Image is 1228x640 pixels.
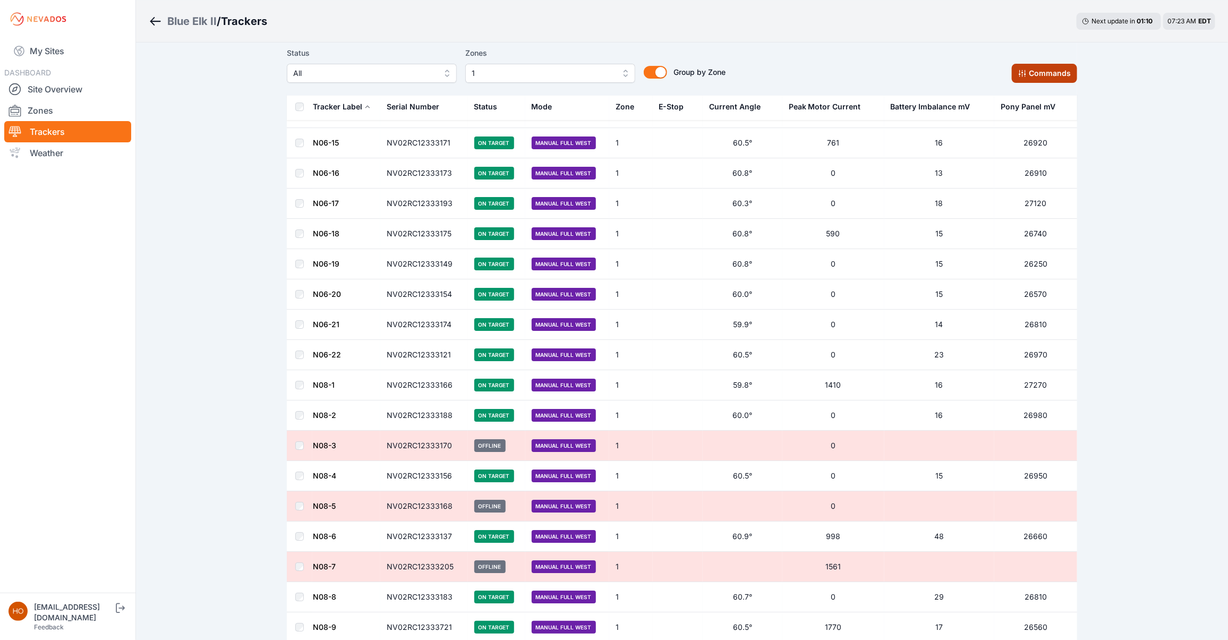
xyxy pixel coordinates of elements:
td: 26950 [994,461,1077,491]
span: Manual Full West [532,167,596,180]
td: 26970 [994,340,1077,370]
button: Peak Motor Current [789,94,869,120]
span: Manual Full West [532,591,596,603]
td: 13 [884,158,994,189]
td: 1 [609,189,653,219]
td: 1 [609,400,653,431]
span: On Target [474,591,514,603]
a: N08-8 [313,592,336,601]
td: NV02RC12333174 [380,310,468,340]
span: On Target [474,470,514,482]
span: Manual Full West [532,500,596,513]
td: 15 [884,279,994,310]
span: Manual Full West [532,409,596,422]
div: Blue Elk II [167,14,217,29]
span: Manual Full West [532,470,596,482]
td: 60.3° [703,189,782,219]
span: On Target [474,318,514,331]
td: 60.5° [703,128,782,158]
a: N08-7 [313,562,336,571]
td: 16 [884,370,994,400]
td: 27270 [994,370,1077,400]
td: NV02RC12333175 [380,219,468,249]
button: Status [474,94,506,120]
td: 0 [782,461,884,491]
td: 0 [782,279,884,310]
td: 1561 [782,552,884,582]
td: 0 [782,582,884,612]
div: Tracker Label [313,101,362,112]
td: 0 [782,189,884,219]
td: NV02RC12333137 [380,522,468,552]
td: 15 [884,249,994,279]
button: Mode [532,94,561,120]
span: Manual Full West [532,379,596,391]
span: On Target [474,167,514,180]
td: 26570 [994,279,1077,310]
span: Manual Full West [532,258,596,270]
img: Nevados [8,11,68,28]
td: 59.9° [703,310,782,340]
td: 0 [782,400,884,431]
td: 1 [609,249,653,279]
td: 0 [782,249,884,279]
td: 1 [609,370,653,400]
span: / [217,14,221,29]
a: Feedback [34,623,64,631]
td: NV02RC12333188 [380,400,468,431]
span: 07:23 AM [1167,17,1196,25]
td: 60.8° [703,219,782,249]
td: 23 [884,340,994,370]
td: 27120 [994,189,1077,219]
span: Manual Full West [532,197,596,210]
div: Serial Number [387,101,439,112]
td: 26920 [994,128,1077,158]
td: 0 [782,491,884,522]
span: On Target [474,136,514,149]
td: 1 [609,491,653,522]
div: Battery Imbalance mV [891,101,970,112]
td: 60.5° [703,461,782,491]
a: Site Overview [4,79,131,100]
td: 16 [884,128,994,158]
span: Offline [474,560,506,573]
td: NV02RC12333168 [380,491,468,522]
span: On Target [474,621,514,634]
div: [EMAIL_ADDRESS][DOMAIN_NAME] [34,602,114,623]
div: Pony Panel mV [1001,101,1055,112]
td: 1 [609,522,653,552]
span: On Target [474,197,514,210]
a: N06-15 [313,138,339,147]
td: 15 [884,219,994,249]
span: On Target [474,348,514,361]
td: 60.0° [703,279,782,310]
td: 1 [609,310,653,340]
span: DASHBOARD [4,68,51,77]
td: NV02RC12333166 [380,370,468,400]
td: NV02RC12333170 [380,431,468,461]
td: NV02RC12333154 [380,279,468,310]
td: 998 [782,522,884,552]
td: 1 [609,461,653,491]
td: 26740 [994,219,1077,249]
a: N06-22 [313,350,341,359]
td: NV02RC12333149 [380,249,468,279]
nav: Breadcrumb [149,7,267,35]
div: E-Stop [659,101,684,112]
span: Group by Zone [673,67,726,76]
button: Pony Panel mV [1001,94,1064,120]
td: 18 [884,189,994,219]
span: All [293,67,436,80]
label: Zones [465,47,635,59]
td: 1410 [782,370,884,400]
td: 1 [609,340,653,370]
a: N06-16 [313,168,339,177]
button: Zone [616,94,643,120]
td: 0 [782,310,884,340]
span: Offline [474,500,506,513]
span: Manual Full West [532,348,596,361]
td: NV02RC12333171 [380,128,468,158]
td: 0 [782,158,884,189]
td: 26980 [994,400,1077,431]
span: EDT [1198,17,1211,25]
